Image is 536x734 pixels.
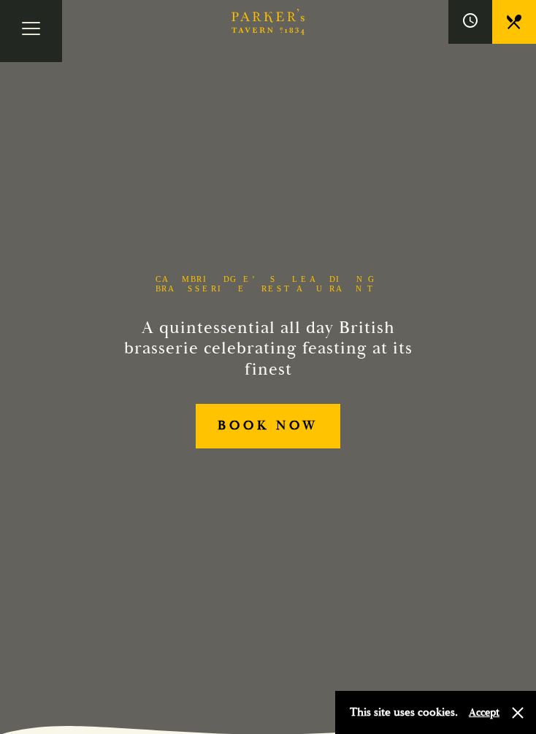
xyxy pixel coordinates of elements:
h2: A quintessential all day British brasserie celebrating feasting at its finest [110,318,426,381]
h1: Cambridge’s Leading Brasserie Restaurant [150,275,386,294]
p: This site uses cookies. [350,702,458,723]
button: Accept [469,706,499,719]
button: Close and accept [510,706,525,720]
a: BOOK NOW [196,404,340,448]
